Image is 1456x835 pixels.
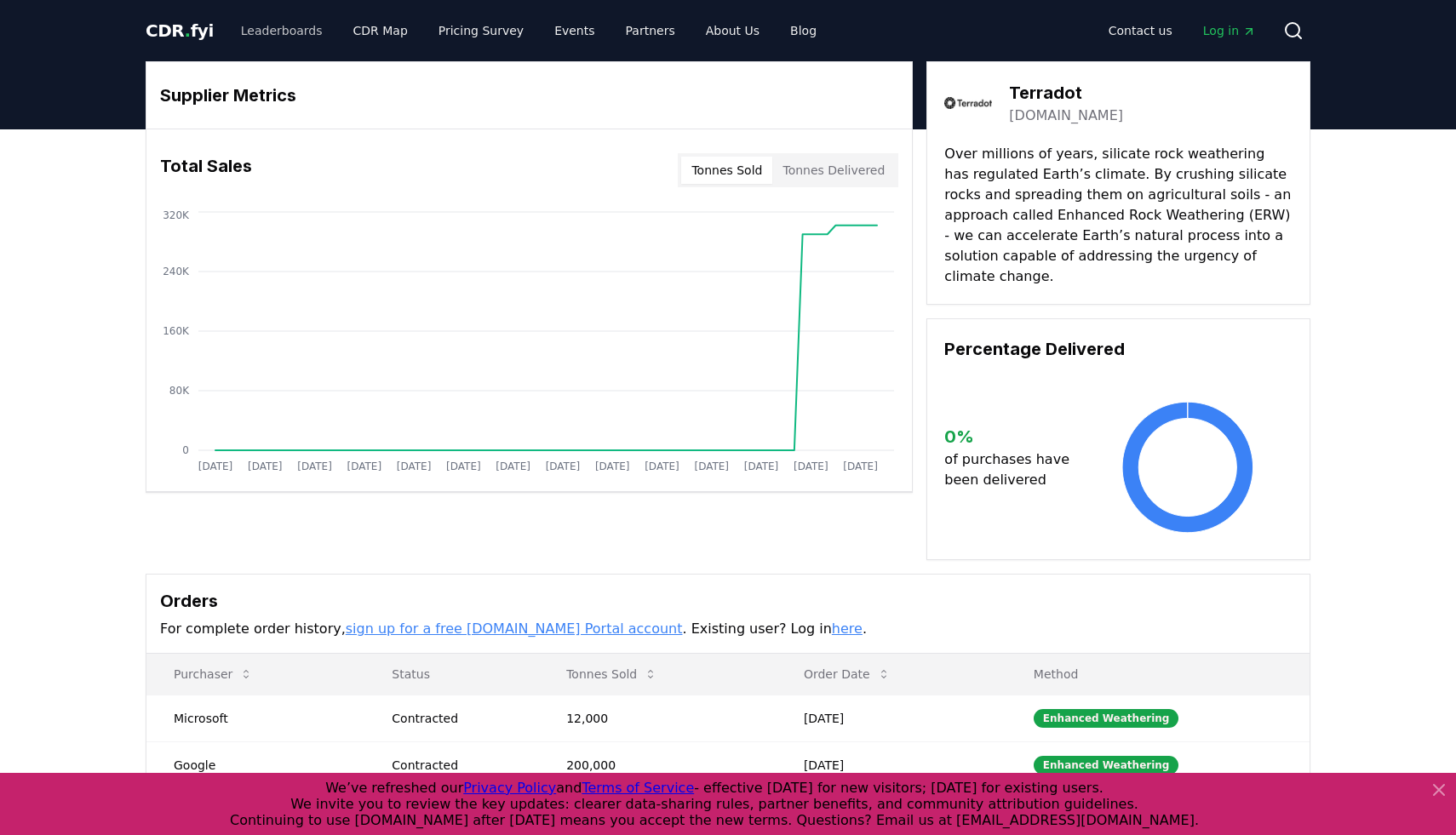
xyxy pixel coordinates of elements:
[297,460,332,472] tspan: [DATE]
[160,657,267,691] button: Purchaser
[146,695,364,741] td: Microsoft
[539,741,777,788] td: 200,000
[944,144,1293,287] p: Over millions of years, silicate rock weathering has regulated Earth’s climate. By crushing silic...
[340,15,421,46] a: CDR Map
[248,460,283,472] tspan: [DATE]
[1034,756,1179,775] div: Enhanced Weathering
[146,19,214,43] a: CDR.fyi
[832,621,863,637] a: here
[794,460,828,472] tspan: [DATE]
[1095,15,1270,46] nav: Main
[744,460,779,472] tspan: [DATE]
[146,741,364,788] td: Google
[1009,106,1123,126] a: [DOMAIN_NAME]
[944,449,1083,490] p: of purchases have been delivered
[1189,15,1270,46] a: Log in
[777,741,1006,788] td: [DATE]
[425,15,537,46] a: Pricing Survey
[446,460,481,472] tspan: [DATE]
[182,444,189,456] tspan: 0
[160,619,1296,639] p: For complete order history, . Existing user? Log in .
[553,657,671,691] button: Tonnes Sold
[397,460,432,472] tspan: [DATE]
[169,385,190,397] tspan: 80K
[595,460,630,472] tspan: [DATE]
[772,157,895,184] button: Tonnes Delivered
[185,20,191,41] span: .
[546,460,581,472] tspan: [DATE]
[1009,80,1123,106] h3: Terradot
[160,153,252,187] h3: Total Sales
[347,460,382,472] tspan: [DATE]
[146,20,214,41] span: CDR fyi
[541,15,608,46] a: Events
[496,460,530,472] tspan: [DATE]
[944,79,992,127] img: Terradot-logo
[1203,22,1256,39] span: Log in
[777,15,830,46] a: Blog
[163,209,190,221] tspan: 320K
[692,15,773,46] a: About Us
[198,460,233,472] tspan: [DATE]
[163,325,190,337] tspan: 160K
[539,695,777,741] td: 12,000
[378,666,525,683] p: Status
[1034,709,1179,728] div: Enhanced Weathering
[227,15,336,46] a: Leaderboards
[392,757,525,774] div: Contracted
[1020,666,1296,683] p: Method
[843,460,878,472] tspan: [DATE]
[681,157,772,184] button: Tonnes Sold
[694,460,729,472] tspan: [DATE]
[160,83,898,108] h3: Supplier Metrics
[612,15,689,46] a: Partners
[392,710,525,727] div: Contracted
[160,588,1296,614] h3: Orders
[227,15,830,46] nav: Main
[645,460,679,472] tspan: [DATE]
[1095,15,1186,46] a: Contact us
[346,621,683,637] a: sign up for a free [DOMAIN_NAME] Portal account
[790,657,904,691] button: Order Date
[163,266,190,277] tspan: 240K
[777,695,1006,741] td: [DATE]
[944,336,1293,362] h3: Percentage Delivered
[944,424,1083,449] h3: 0 %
